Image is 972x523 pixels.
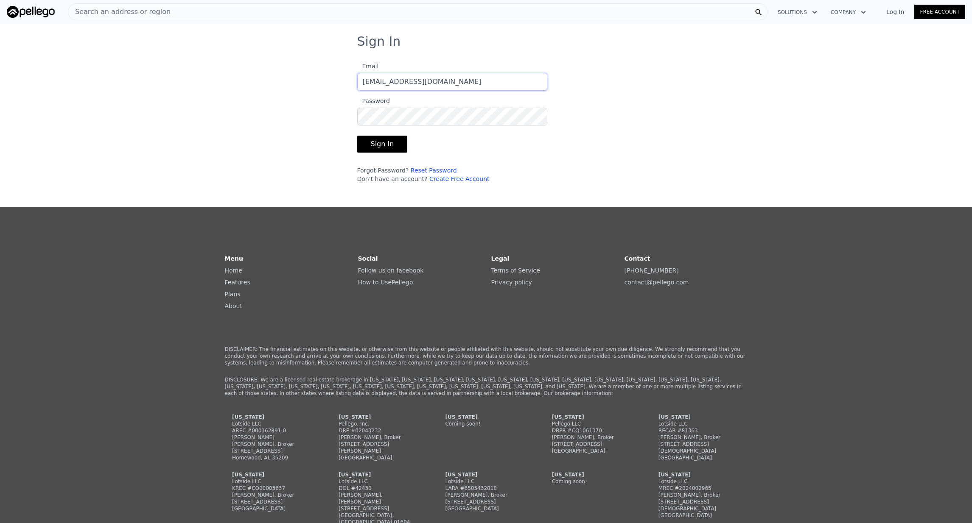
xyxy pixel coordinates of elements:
[232,420,314,427] div: Lotside LLC
[552,414,633,420] div: [US_STATE]
[625,279,689,286] a: contact@pellego.com
[445,498,527,505] div: [STREET_ADDRESS]
[876,8,914,16] a: Log In
[552,471,633,478] div: [US_STATE]
[339,454,420,461] div: [GEOGRAPHIC_DATA]
[232,427,314,434] div: AREC #000162891-0
[225,376,748,397] p: DISCLOSURE: We are a licensed real estate brokerage in [US_STATE], [US_STATE], [US_STATE], [US_ST...
[658,471,740,478] div: [US_STATE]
[232,498,314,505] div: [STREET_ADDRESS]
[232,471,314,478] div: [US_STATE]
[625,255,650,262] strong: Contact
[339,414,420,420] div: [US_STATE]
[625,267,679,274] a: [PHONE_NUMBER]
[445,478,527,485] div: Lotside LLC
[658,434,740,441] div: [PERSON_NAME], Broker
[491,267,540,274] a: Terms of Service
[225,279,250,286] a: Features
[232,414,314,420] div: [US_STATE]
[914,5,965,19] a: Free Account
[358,267,424,274] a: Follow us on facebook
[552,448,633,454] div: [GEOGRAPHIC_DATA]
[491,279,532,286] a: Privacy policy
[232,478,314,485] div: Lotside LLC
[7,6,55,18] img: Pellego
[232,448,314,454] div: [STREET_ADDRESS]
[658,454,740,461] div: [GEOGRAPHIC_DATA]
[357,108,547,125] input: Password
[658,512,740,519] div: [GEOGRAPHIC_DATA]
[658,492,740,498] div: [PERSON_NAME], Broker
[552,434,633,441] div: [PERSON_NAME], Broker
[357,63,379,70] span: Email
[358,279,413,286] a: How to UsePellego
[225,255,243,262] strong: Menu
[552,441,633,448] div: [STREET_ADDRESS]
[445,420,527,427] div: Coming soon!
[357,73,547,91] input: Email
[658,414,740,420] div: [US_STATE]
[232,492,314,498] div: [PERSON_NAME], Broker
[824,5,873,20] button: Company
[445,505,527,512] div: [GEOGRAPHIC_DATA]
[68,7,171,17] span: Search an address or region
[339,441,420,454] div: [STREET_ADDRESS][PERSON_NAME]
[357,97,390,104] span: Password
[339,427,420,434] div: DRE #02043232
[358,255,378,262] strong: Social
[552,427,633,434] div: DBPR #CQ1061370
[445,471,527,478] div: [US_STATE]
[339,471,420,478] div: [US_STATE]
[552,420,633,427] div: Pellego LLC
[658,485,740,492] div: MREC #2024002965
[232,434,314,448] div: [PERSON_NAME] [PERSON_NAME], Broker
[232,505,314,512] div: [GEOGRAPHIC_DATA]
[357,136,408,153] button: Sign In
[411,167,457,174] a: Reset Password
[339,420,420,427] div: Pellego, Inc.
[339,434,420,441] div: [PERSON_NAME], Broker
[357,34,615,49] h3: Sign In
[491,255,510,262] strong: Legal
[445,485,527,492] div: LARA #6505432818
[225,303,242,309] a: About
[225,267,242,274] a: Home
[658,420,740,427] div: Lotside LLC
[771,5,824,20] button: Solutions
[225,346,748,366] p: DISCLAIMER: The financial estimates on this website, or otherwise from this website or people aff...
[445,414,527,420] div: [US_STATE]
[339,492,420,505] div: [PERSON_NAME], [PERSON_NAME]
[232,454,314,461] div: Homewood, AL 35209
[357,166,547,183] div: Forgot Password? Don't have an account?
[658,478,740,485] div: Lotside LLC
[658,427,740,434] div: RECAB #81363
[339,478,420,485] div: Lotside LLC
[658,441,740,454] div: [STREET_ADDRESS][DEMOGRAPHIC_DATA]
[225,291,241,298] a: Plans
[339,505,420,512] div: [STREET_ADDRESS]
[445,492,527,498] div: [PERSON_NAME], Broker
[339,485,420,492] div: DOL #42430
[658,498,740,512] div: [STREET_ADDRESS][DEMOGRAPHIC_DATA]
[552,478,633,485] div: Coming soon!
[429,175,490,182] a: Create Free Account
[232,485,314,492] div: KREC #CO00003637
